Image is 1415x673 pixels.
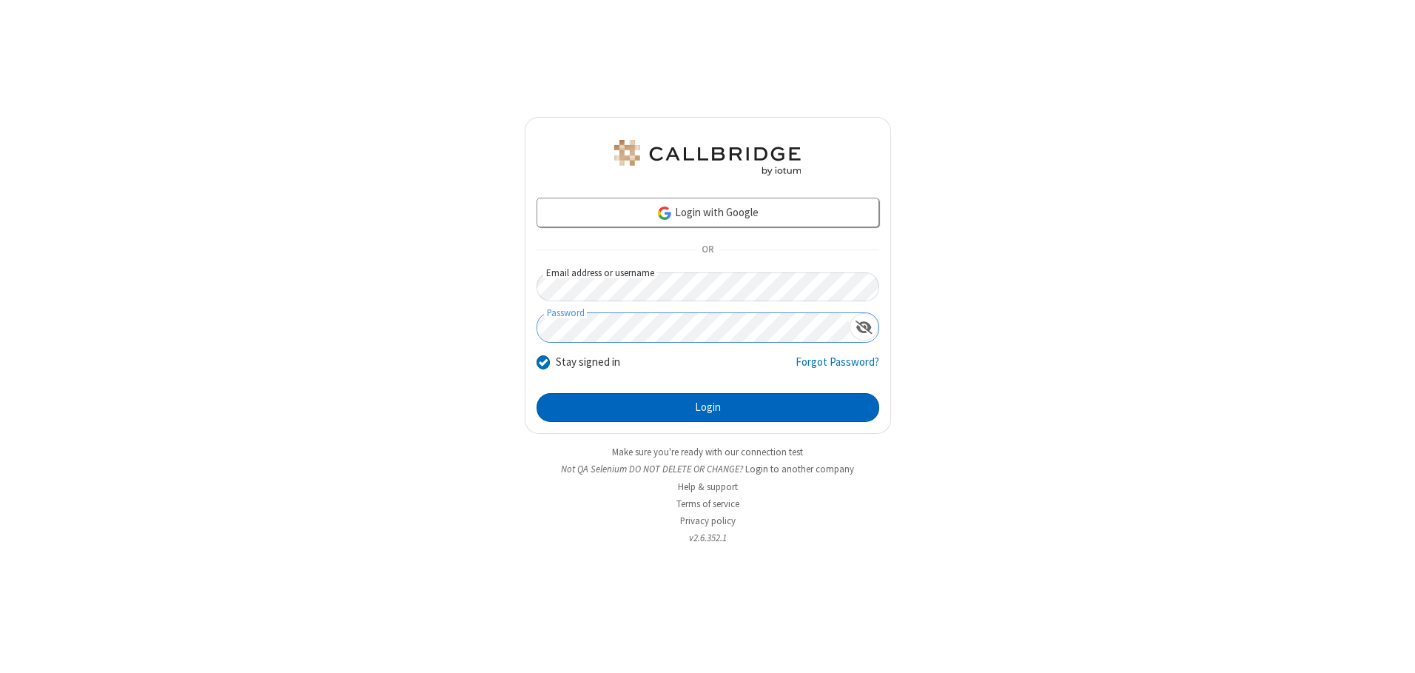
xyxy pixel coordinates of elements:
input: Email address or username [537,272,879,301]
a: Terms of service [676,498,739,510]
span: OR [696,240,719,261]
button: Login to another company [745,462,854,476]
img: QA Selenium DO NOT DELETE OR CHANGE [611,140,804,175]
a: Make sure you're ready with our connection test [612,446,803,458]
a: Help & support [678,481,738,493]
li: Not QA Selenium DO NOT DELETE OR CHANGE? [525,462,891,476]
a: Forgot Password? [796,354,879,382]
a: Login with Google [537,198,879,227]
li: v2.6.352.1 [525,531,891,545]
div: Show password [850,313,878,341]
a: Privacy policy [680,515,736,527]
button: Login [537,393,879,423]
img: google-icon.png [656,205,673,221]
label: Stay signed in [556,354,620,371]
input: Password [537,313,850,342]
